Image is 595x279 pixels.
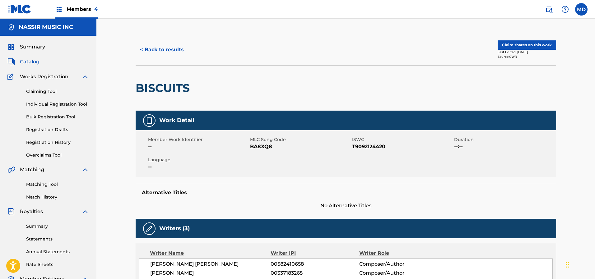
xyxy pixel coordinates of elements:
span: No Alternative Titles [136,202,556,209]
h5: NASSIR MUSIC INC [19,24,73,31]
span: -- [148,163,249,171]
div: User Menu [575,3,588,16]
span: Composer/Author [359,260,440,268]
img: MLC Logo [7,5,31,14]
span: -- [148,143,249,150]
span: [PERSON_NAME] [PERSON_NAME] [150,260,271,268]
div: Source: CWR [498,54,556,59]
img: expand [81,166,89,173]
img: Royalties [7,208,15,215]
a: Claiming Tool [26,88,89,95]
span: Summary [20,43,45,51]
span: Works Registration [20,73,68,80]
span: 00337183265 [271,269,359,277]
a: Bulk Registration Tool [26,114,89,120]
a: SummarySummary [7,43,45,51]
img: expand [81,73,89,80]
span: Language [148,157,249,163]
span: MLC Song Code [250,136,351,143]
img: Writers [146,225,153,232]
img: expand [81,208,89,215]
span: 4 [94,6,98,12]
a: Rate Sheets [26,261,89,268]
a: Statements [26,236,89,242]
a: Annual Statements [26,249,89,255]
img: Top Rightsholders [55,6,63,13]
img: Work Detail [146,117,153,124]
h5: Work Detail [159,117,194,124]
img: Accounts [7,24,15,31]
span: Duration [454,136,555,143]
a: CatalogCatalog [7,58,40,66]
span: T9092124420 [352,143,453,150]
a: Matching Tool [26,181,89,188]
a: Match History [26,194,89,200]
div: Writer Name [150,249,271,257]
span: Member Work Identifier [148,136,249,143]
h2: BISCUITS [136,81,193,95]
img: Summary [7,43,15,51]
a: Individual Registration Tool [26,101,89,107]
iframe: Chat Widget [564,249,595,279]
div: Last Edited: [DATE] [498,50,556,54]
span: [PERSON_NAME] [150,269,271,277]
span: Royalties [20,208,43,215]
span: Composer/Author [359,269,440,277]
img: Matching [7,166,15,173]
div: Writer IPI [271,249,359,257]
a: Overclaims Tool [26,152,89,158]
span: ISWC [352,136,453,143]
span: 00582410658 [271,260,359,268]
div: Help [559,3,571,16]
img: search [545,6,553,13]
h5: Alternative Titles [142,190,550,196]
div: Drag [566,255,569,274]
span: BA8XQ8 [250,143,351,150]
div: Writer Role [359,249,440,257]
span: Catalog [20,58,40,66]
img: Catalog [7,58,15,66]
span: Members [67,6,98,13]
a: Registration Drafts [26,126,89,133]
img: help [561,6,569,13]
button: < Back to results [136,42,188,57]
h5: Writers (3) [159,225,190,232]
img: Works Registration [7,73,16,80]
button: Claim shares on this work [498,40,556,50]
iframe: Resource Center [578,183,595,233]
span: --:-- [454,143,555,150]
a: Summary [26,223,89,230]
a: Registration History [26,139,89,146]
span: Matching [20,166,44,173]
a: Public Search [543,3,555,16]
